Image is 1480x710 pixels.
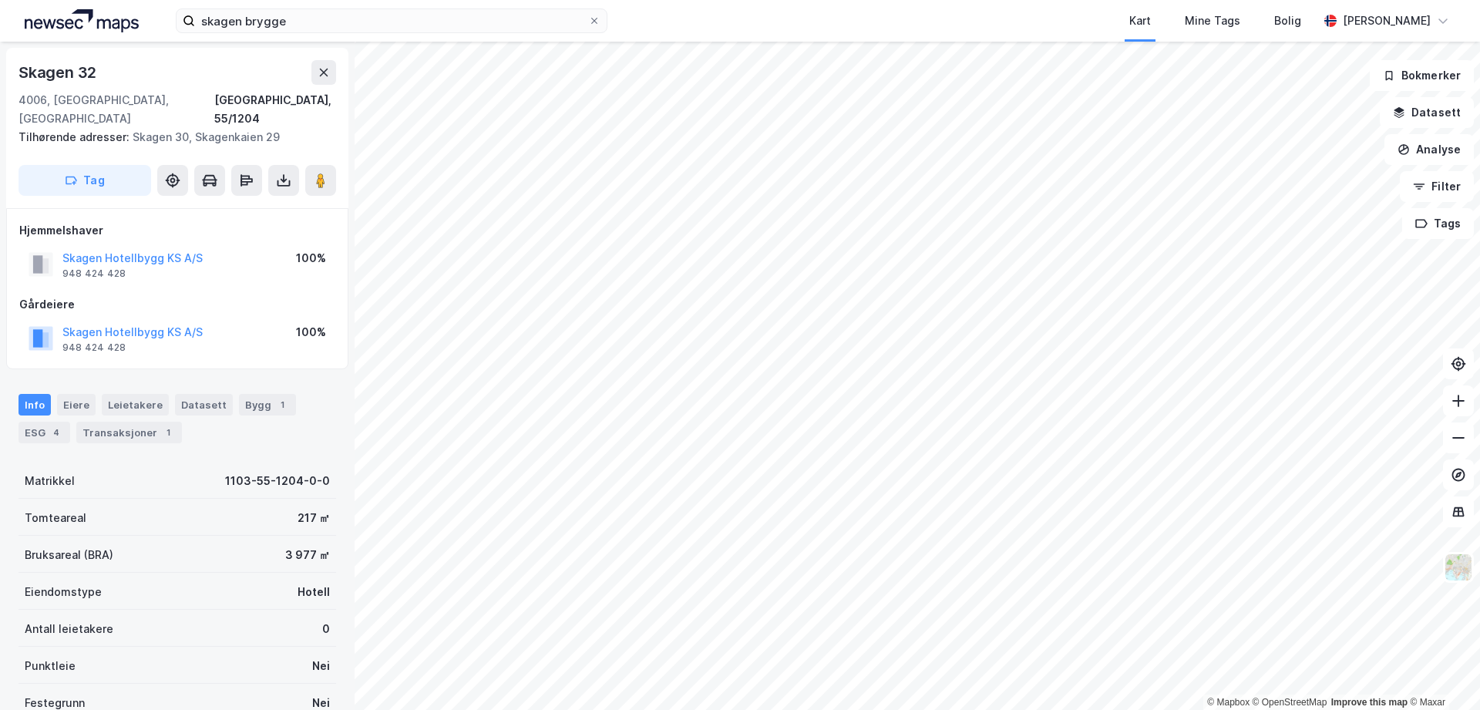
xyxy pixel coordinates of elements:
[18,165,151,196] button: Tag
[214,91,336,128] div: [GEOGRAPHIC_DATA], 55/1204
[322,620,330,638] div: 0
[25,583,102,601] div: Eiendomstype
[25,657,76,675] div: Punktleie
[274,397,290,412] div: 1
[1370,60,1474,91] button: Bokmerker
[239,394,296,416] div: Bygg
[1343,12,1431,30] div: [PERSON_NAME]
[18,130,133,143] span: Tilhørende adresser:
[18,394,51,416] div: Info
[298,509,330,527] div: 217 ㎡
[18,60,99,85] div: Skagen 32
[1207,697,1250,708] a: Mapbox
[18,422,70,443] div: ESG
[1403,636,1480,710] div: Kontrollprogram for chat
[25,620,113,638] div: Antall leietakere
[296,249,326,268] div: 100%
[18,128,324,146] div: Skagen 30, Skagenkaien 29
[1403,636,1480,710] iframe: Chat Widget
[102,394,169,416] div: Leietakere
[175,394,233,416] div: Datasett
[25,9,139,32] img: logo.a4113a55bc3d86da70a041830d287a7e.svg
[1253,697,1327,708] a: OpenStreetMap
[76,422,182,443] div: Transaksjoner
[25,546,113,564] div: Bruksareal (BRA)
[57,394,96,416] div: Eiere
[25,509,86,527] div: Tomteareal
[62,342,126,354] div: 948 424 428
[19,221,335,240] div: Hjemmelshaver
[195,9,588,32] input: Søk på adresse, matrikkel, gårdeiere, leietakere eller personer
[25,472,75,490] div: Matrikkel
[312,657,330,675] div: Nei
[225,472,330,490] div: 1103-55-1204-0-0
[1400,171,1474,202] button: Filter
[62,268,126,280] div: 948 424 428
[285,546,330,564] div: 3 977 ㎡
[19,295,335,314] div: Gårdeiere
[160,425,176,440] div: 1
[49,425,64,440] div: 4
[1444,553,1473,582] img: Z
[1185,12,1240,30] div: Mine Tags
[1274,12,1301,30] div: Bolig
[1380,97,1474,128] button: Datasett
[298,583,330,601] div: Hotell
[1384,134,1474,165] button: Analyse
[296,323,326,342] div: 100%
[1129,12,1151,30] div: Kart
[1402,208,1474,239] button: Tags
[1331,697,1408,708] a: Improve this map
[18,91,214,128] div: 4006, [GEOGRAPHIC_DATA], [GEOGRAPHIC_DATA]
